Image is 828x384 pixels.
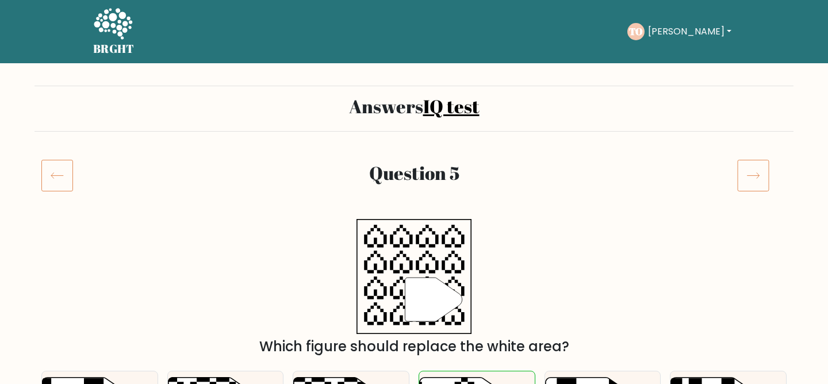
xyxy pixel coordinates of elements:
text: TO [629,25,643,38]
g: " [405,278,462,322]
div: Which figure should replace the white area? [48,336,780,357]
a: IQ test [423,94,480,118]
a: BRGHT [93,5,135,59]
h2: Answers [41,95,787,117]
h2: Question 5 [105,162,723,184]
h5: BRGHT [93,42,135,56]
button: [PERSON_NAME] [645,24,735,39]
